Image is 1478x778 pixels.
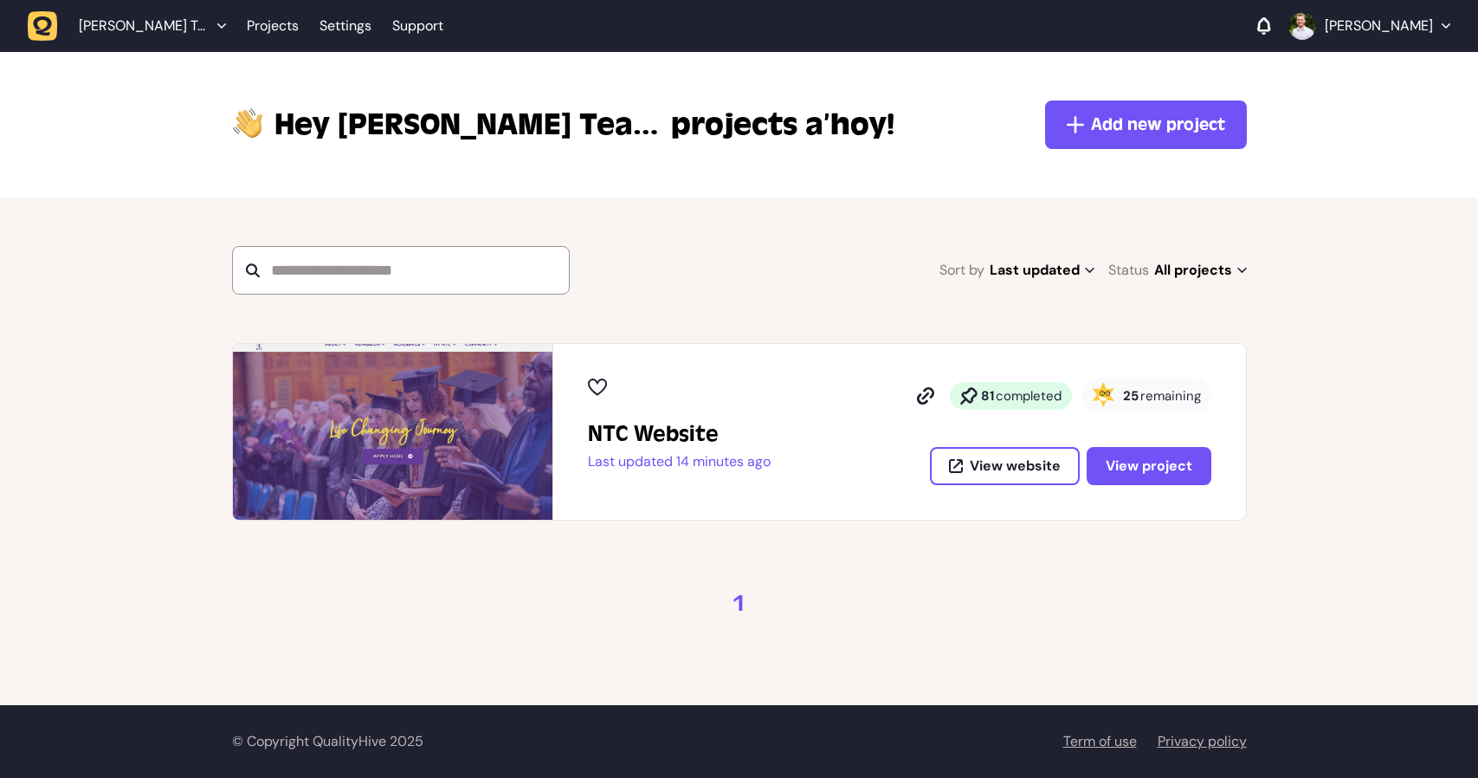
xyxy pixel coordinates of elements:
span: completed [996,387,1062,405]
img: Cameron Preece [1288,12,1316,40]
button: [PERSON_NAME] [1288,12,1450,40]
p: projects a’hoy! [274,104,894,146]
button: [PERSON_NAME] Team [28,10,236,42]
span: All projects [1154,258,1247,282]
strong: 25 [1123,387,1139,405]
a: Privacy policy [1158,732,1247,750]
span: Last updated [990,258,1094,282]
a: 1 [733,590,746,618]
button: View website [930,447,1080,485]
h2: NTC Website [588,420,771,448]
a: Settings [319,10,371,42]
a: Support [392,17,443,35]
strong: 81 [981,387,994,405]
span: View website [970,459,1061,473]
span: Sort by [939,258,984,282]
button: Add new project [1045,100,1247,149]
span: Add new project [1091,113,1225,137]
p: Last updated 14 minutes ago [588,453,771,470]
a: Projects [247,10,299,42]
span: Megan Holland Team [79,17,209,35]
span: Megan Holland Team [274,104,664,146]
p: [PERSON_NAME] [1325,17,1433,35]
span: remaining [1140,387,1201,405]
img: NTC Website [233,344,552,520]
span: Status [1108,258,1149,282]
img: hi-hand [232,104,264,139]
span: View project [1106,457,1192,475]
span: © Copyright QualityHive 2025 [232,732,423,750]
a: Term of use [1063,732,1137,750]
button: View project [1087,447,1211,485]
